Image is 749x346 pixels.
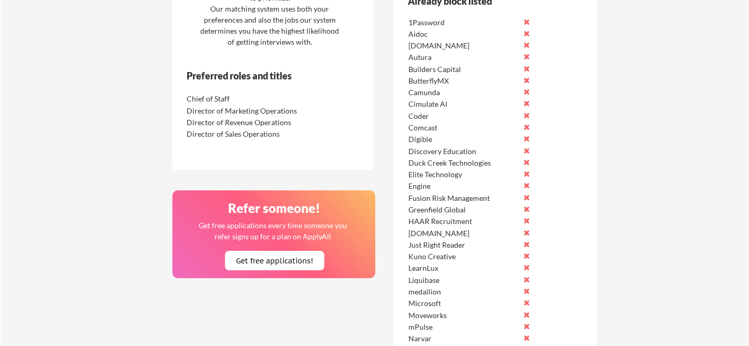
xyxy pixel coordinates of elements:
[198,220,348,242] div: Get free applications every time someone you refer signs up for a plan on ApplyAll
[408,76,519,86] div: ButterflyMX
[408,298,519,309] div: Microsoft
[408,52,519,63] div: Autura
[408,275,519,286] div: Liquibase
[187,106,297,116] div: Director of Marketing Operations
[408,251,519,262] div: Kuno Creative
[408,111,519,121] div: Coder
[408,87,519,98] div: Camunda
[177,202,372,215] div: Refer someone!
[408,228,519,239] div: [DOMAIN_NAME]
[408,263,519,273] div: LearnLux
[408,134,519,145] div: Digible
[187,129,297,139] div: Director of Sales Operations
[408,40,519,51] div: [DOMAIN_NAME]
[408,322,519,332] div: mPulse
[187,94,297,104] div: Chief of Staff
[408,205,519,215] div: Greenfield Global
[187,117,297,128] div: Director of Revenue Operations
[408,193,519,203] div: Fusion Risk Management
[408,99,519,109] div: Cimulate AI
[408,123,519,133] div: Comcast
[408,181,519,191] div: Engine
[408,169,519,180] div: Elite Technology
[408,333,519,344] div: Narvar
[408,146,519,157] div: Discovery Education
[408,240,519,250] div: Just Right Reader
[225,251,324,270] button: Get free applications!
[408,17,519,28] div: 1Password
[408,158,519,168] div: Duck Creek Technologies
[408,287,519,297] div: medallion
[408,310,519,321] div: Moveworks
[408,29,519,39] div: Aidoc
[187,71,330,80] div: Preferred roles and titles
[408,64,519,75] div: Builders Capital
[408,216,519,227] div: HAAR Recruitment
